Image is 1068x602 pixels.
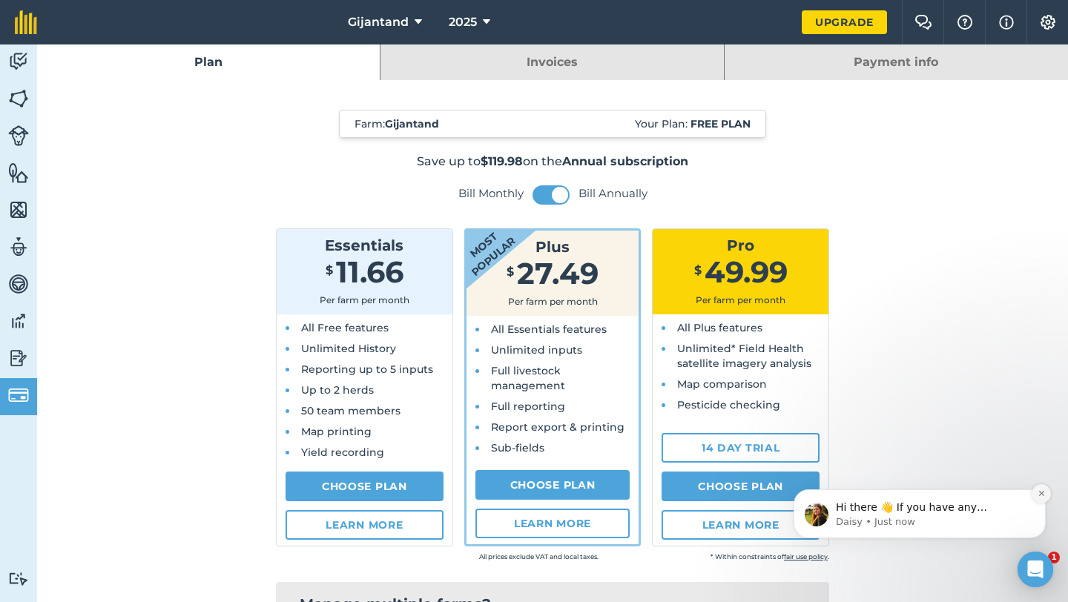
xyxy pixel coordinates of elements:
span: Hi there 👋 If you have any questions about our pricing or which plan is right for you, I’m here t... [65,105,255,162]
strong: Annual subscription [562,154,688,168]
span: Map comparison [677,377,767,391]
span: Map printing [301,425,372,438]
img: svg+xml;base64,PHN2ZyB4bWxucz0iaHR0cDovL3d3dy53My5vcmcvMjAwMC9zdmciIHdpZHRoPSIxNyIgaGVpZ2h0PSIxNy... [999,13,1014,31]
span: Full livestock management [491,364,565,392]
img: svg+xml;base64,PD94bWwgdmVyc2lvbj0iMS4wIiBlbmNvZGluZz0idXRmLTgiPz4KPCEtLSBHZW5lcmF0b3I6IEFkb2JlIE... [8,310,29,332]
span: Farm : [355,116,439,131]
span: Per farm per month [320,294,409,305]
img: Profile image for Daisy [33,107,57,130]
span: 1 [1048,552,1060,563]
span: $ [326,263,333,277]
small: All prices exclude VAT and local taxes. [368,549,599,564]
img: A question mark icon [956,15,974,30]
a: Learn more [475,509,630,538]
img: svg+xml;base64,PD94bWwgdmVyc2lvbj0iMS4wIiBlbmNvZGluZz0idXRmLTgiPz4KPCEtLSBHZW5lcmF0b3I6IEFkb2JlIE... [8,125,29,146]
a: Payment info [725,44,1068,80]
span: Gijantand [348,13,409,31]
img: svg+xml;base64,PD94bWwgdmVyc2lvbj0iMS4wIiBlbmNvZGluZz0idXRmLTgiPz4KPCEtLSBHZW5lcmF0b3I6IEFkb2JlIE... [8,385,29,406]
span: Sub-fields [491,441,544,454]
span: Up to 2 herds [301,383,374,397]
a: Learn more [286,510,444,540]
span: Unlimited* Field Health satellite imagery analysis [677,342,811,370]
span: Per farm per month [508,296,598,307]
span: 2025 [449,13,477,31]
strong: Gijantand [385,117,439,130]
span: Full reporting [491,400,565,413]
img: fieldmargin Logo [15,10,37,34]
p: Save up to on the [175,153,931,171]
a: 14 day trial [662,433,820,463]
button: Dismiss notification [260,88,280,107]
a: Upgrade [802,10,887,34]
span: 49.99 [705,254,788,290]
p: Message from Daisy, sent Just now [65,119,256,133]
span: All Plus features [677,321,762,334]
span: All Free features [301,321,389,334]
span: Report export & printing [491,420,624,434]
img: Two speech bubbles overlapping with the left bubble in the forefront [914,15,932,30]
span: Plus [535,238,570,256]
strong: $119.98 [481,154,523,168]
a: Plan [37,44,380,80]
span: Pro [727,236,754,254]
img: svg+xml;base64,PHN2ZyB4bWxucz0iaHR0cDovL3d3dy53My5vcmcvMjAwMC9zdmciIHdpZHRoPSI1NiIgaGVpZ2h0PSI2MC... [8,199,29,221]
span: $ [507,265,514,279]
div: message notification from Daisy, Just now. Hi there 👋 If you have any questions about our pricing... [22,93,274,142]
img: svg+xml;base64,PHN2ZyB4bWxucz0iaHR0cDovL3d3dy53My5vcmcvMjAwMC9zdmciIHdpZHRoPSI1NiIgaGVpZ2h0PSI2MC... [8,87,29,110]
a: Learn more [662,510,820,540]
img: svg+xml;base64,PD94bWwgdmVyc2lvbj0iMS4wIiBlbmNvZGluZz0idXRmLTgiPz4KPCEtLSBHZW5lcmF0b3I6IEFkb2JlIE... [8,273,29,295]
strong: Free plan [690,117,751,130]
a: Choose Plan [662,472,820,501]
img: svg+xml;base64,PD94bWwgdmVyc2lvbj0iMS4wIiBlbmNvZGluZz0idXRmLTgiPz4KPCEtLSBHZW5lcmF0b3I6IEFkb2JlIE... [8,236,29,258]
span: Per farm per month [696,294,785,305]
span: Pesticide checking [677,398,780,411]
iframe: Intercom notifications message [771,396,1068,562]
img: svg+xml;base64,PD94bWwgdmVyc2lvbj0iMS4wIiBlbmNvZGluZz0idXRmLTgiPz4KPCEtLSBHZW5lcmF0b3I6IEFkb2JlIE... [8,347,29,369]
div: Open Intercom Messenger [1018,552,1053,587]
img: svg+xml;base64,PD94bWwgdmVyc2lvbj0iMS4wIiBlbmNvZGluZz0idXRmLTgiPz4KPCEtLSBHZW5lcmF0b3I6IEFkb2JlIE... [8,50,29,73]
small: * Within constraints of . [599,549,829,564]
span: Yield recording [301,446,384,459]
a: Invoices [380,44,723,80]
img: svg+xml;base64,PD94bWwgdmVyc2lvbj0iMS4wIiBlbmNvZGluZz0idXRmLTgiPz4KPCEtLSBHZW5lcmF0b3I6IEFkb2JlIE... [8,572,29,586]
span: Your Plan: [635,116,751,131]
span: $ [694,263,702,277]
label: Bill Monthly [458,186,524,201]
span: 11.66 [336,254,403,290]
span: Unlimited inputs [491,343,582,357]
span: All Essentials features [491,322,607,336]
a: Choose Plan [475,470,630,500]
span: 27.49 [517,255,599,291]
label: Bill Annually [578,186,647,201]
img: A cog icon [1039,15,1057,30]
img: svg+xml;base64,PHN2ZyB4bWxucz0iaHR0cDovL3d3dy53My5vcmcvMjAwMC9zdmciIHdpZHRoPSI1NiIgaGVpZ2h0PSI2MC... [8,162,29,184]
a: Choose Plan [286,472,444,501]
span: 50 team members [301,404,400,417]
span: Unlimited History [301,342,396,355]
span: Reporting up to 5 inputs [301,363,433,376]
span: Essentials [325,236,403,254]
strong: Most popular [422,188,544,300]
